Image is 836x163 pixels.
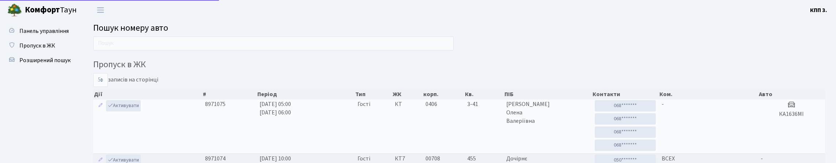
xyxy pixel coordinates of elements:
[395,100,420,109] span: КТ
[205,155,226,163] span: 8971074
[202,89,257,99] th: #
[810,6,827,14] b: КПП 3.
[355,89,392,99] th: Тип
[425,155,440,163] span: 00708
[257,89,355,99] th: Період
[395,155,420,163] span: КТ7
[506,100,589,125] span: [PERSON_NAME] Олена Валеріївна
[758,89,825,99] th: Авто
[504,89,592,99] th: ПІБ
[25,4,60,16] b: Комфорт
[423,89,464,99] th: корп.
[96,100,105,111] a: Редагувати
[358,155,370,163] span: Гості
[260,100,291,117] span: [DATE] 05:00 [DATE] 06:00
[761,111,822,118] h5: КА1636МІ
[25,4,77,16] span: Таун
[93,60,825,70] h4: Пропуск в ЖК
[93,73,158,87] label: записів на сторінці
[467,155,501,163] span: 455
[93,89,202,99] th: Дії
[4,38,77,53] a: Пропуск в ЖК
[93,37,454,50] input: Пошук
[205,100,226,108] span: 8971075
[467,100,501,109] span: 3-41
[91,4,110,16] button: Переключити навігацію
[425,100,437,108] span: 0406
[810,6,827,15] a: КПП 3.
[7,3,22,18] img: logo.png
[464,89,504,99] th: Кв.
[358,100,370,109] span: Гості
[662,155,675,163] span: ВСЕХ
[392,89,423,99] th: ЖК
[19,27,69,35] span: Панель управління
[19,42,55,50] span: Пропуск в ЖК
[662,100,664,108] span: -
[93,22,168,34] span: Пошук номеру авто
[93,73,108,87] select: записів на сторінці
[4,24,77,38] a: Панель управління
[19,56,71,64] span: Розширений пошук
[592,89,659,99] th: Контакти
[106,100,141,111] a: Активувати
[761,155,763,163] span: -
[659,89,758,99] th: Ком.
[4,53,77,68] a: Розширений пошук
